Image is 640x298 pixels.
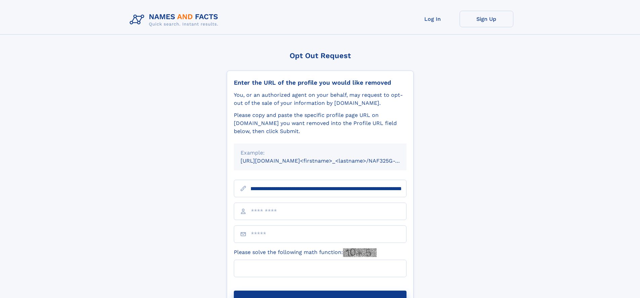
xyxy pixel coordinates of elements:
[241,149,400,157] div: Example:
[234,248,377,257] label: Please solve the following math function:
[227,51,414,60] div: Opt Out Request
[234,111,407,135] div: Please copy and paste the specific profile page URL on [DOMAIN_NAME] you want removed into the Pr...
[234,79,407,86] div: Enter the URL of the profile you would like removed
[241,158,419,164] small: [URL][DOMAIN_NAME]<firstname>_<lastname>/NAF325G-xxxxxxxx
[406,11,460,27] a: Log In
[127,11,224,29] img: Logo Names and Facts
[460,11,513,27] a: Sign Up
[234,91,407,107] div: You, or an authorized agent on your behalf, may request to opt-out of the sale of your informatio...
